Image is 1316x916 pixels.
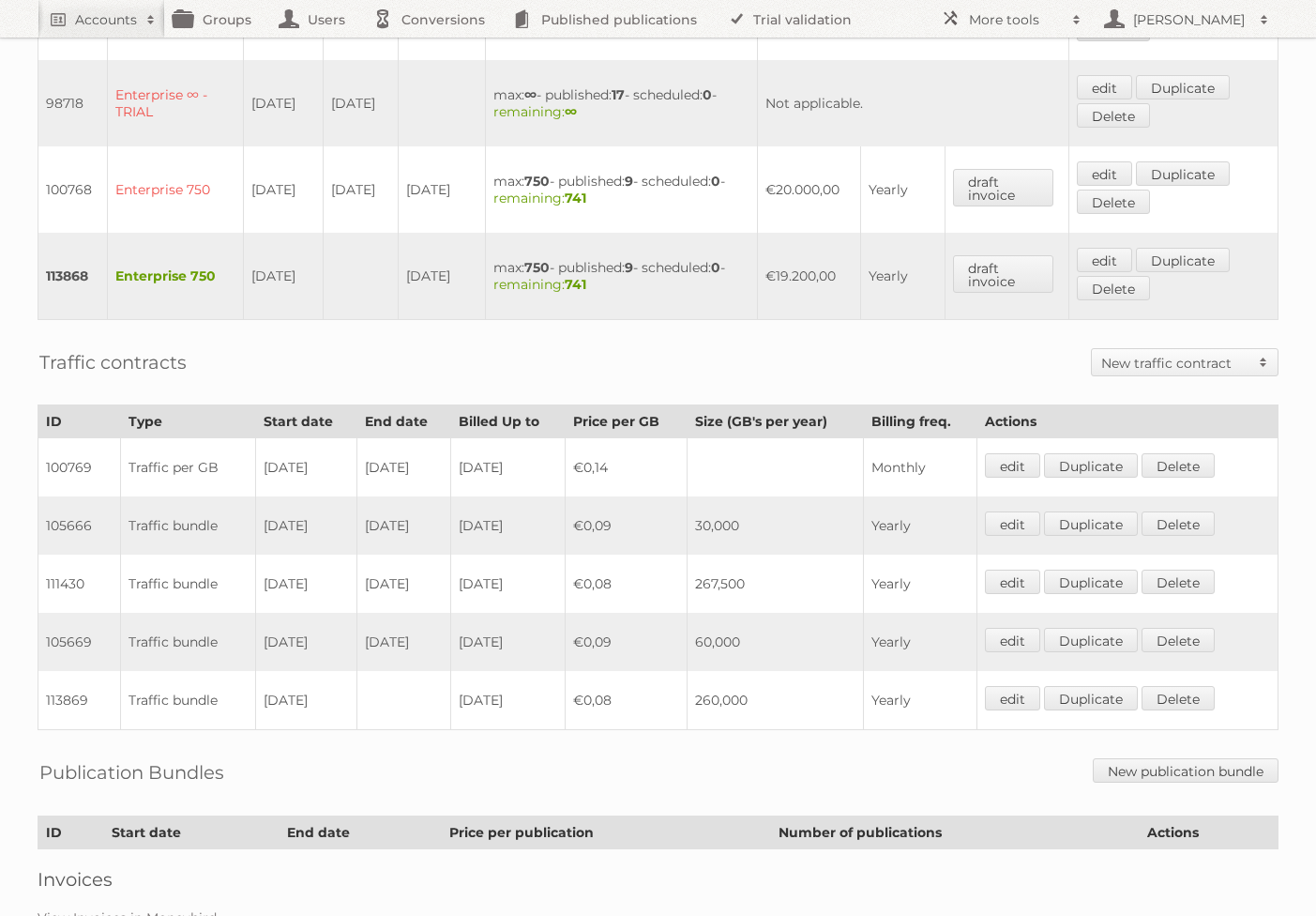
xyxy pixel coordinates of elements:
[985,453,1040,478] a: edit
[108,233,244,320] td: Enterprise 750
[1142,686,1215,710] a: Delete
[1142,453,1215,478] a: Delete
[1136,161,1230,186] a: Duplicate
[687,613,863,671] td: 60,000
[255,613,356,671] td: [DATE]
[39,348,187,376] h2: Traffic contracts
[450,438,565,497] td: [DATE]
[565,103,577,120] strong: ∞
[324,60,399,146] td: [DATE]
[1077,75,1132,99] a: edit
[486,233,758,320] td: max: - published: - scheduled: -
[953,255,1053,293] a: draft invoice
[38,146,108,233] td: 100768
[1044,453,1138,478] a: Duplicate
[1044,628,1138,652] a: Duplicate
[953,169,1053,206] a: draft invoice
[985,628,1040,652] a: edit
[863,613,976,671] td: Yearly
[244,60,324,146] td: [DATE]
[863,555,976,613] td: Yearly
[524,259,550,276] strong: 750
[255,405,356,438] th: Start date
[120,405,255,438] th: Type
[565,190,586,206] strong: 741
[356,496,450,555] td: [DATE]
[255,496,356,555] td: [DATE]
[687,671,863,730] td: 260,000
[566,613,688,671] td: €0,09
[120,671,255,730] td: Traffic bundle
[120,438,255,497] td: Traffic per GB
[863,496,976,555] td: Yearly
[758,146,860,233] td: €20.000,00
[399,146,486,233] td: [DATE]
[1092,349,1278,375] a: New traffic contract
[566,496,688,555] td: €0,09
[120,496,255,555] td: Traffic bundle
[1077,103,1150,128] a: Delete
[1142,628,1215,652] a: Delete
[493,190,586,206] span: remaining:
[255,555,356,613] td: [DATE]
[687,405,863,438] th: Size (GB's per year)
[985,570,1040,594] a: edit
[38,438,121,497] td: 100769
[38,496,121,555] td: 105666
[120,555,255,613] td: Traffic bundle
[244,233,324,320] td: [DATE]
[1077,248,1132,272] a: edit
[1077,161,1132,186] a: edit
[493,103,577,120] span: remaining:
[441,817,771,849] th: Price per publication
[1128,10,1250,29] h2: [PERSON_NAME]
[976,405,1278,438] th: Actions
[566,438,688,497] td: €0,14
[279,817,441,849] th: End date
[860,146,945,233] td: Yearly
[1142,511,1215,536] a: Delete
[758,60,1069,146] td: Not applicable.
[38,671,121,730] td: 113869
[108,146,244,233] td: Enterprise 750
[863,438,976,497] td: Monthly
[1142,570,1215,594] a: Delete
[356,613,450,671] td: [DATE]
[38,613,121,671] td: 105669
[108,60,244,146] td: Enterprise ∞ - TRIAL
[1093,758,1278,783] a: New publication bundle
[566,405,688,438] th: Price per GB
[758,233,860,320] td: €19.200,00
[860,233,945,320] td: Yearly
[356,438,450,497] td: [DATE]
[625,259,633,276] strong: 9
[38,817,104,849] th: ID
[486,146,758,233] td: max: - published: - scheduled: -
[450,671,565,730] td: [DATE]
[120,613,255,671] td: Traffic bundle
[524,173,550,190] strong: 750
[703,86,712,103] strong: 0
[39,758,224,786] h2: Publication Bundles
[356,405,450,438] th: End date
[1077,190,1150,214] a: Delete
[711,259,720,276] strong: 0
[1139,817,1278,849] th: Actions
[565,276,586,293] strong: 741
[450,613,565,671] td: [DATE]
[103,817,279,849] th: Start date
[255,671,356,730] td: [DATE]
[985,686,1040,710] a: edit
[771,817,1140,849] th: Number of publications
[38,60,108,146] td: 98718
[356,555,450,613] td: [DATE]
[1136,248,1230,272] a: Duplicate
[1044,686,1138,710] a: Duplicate
[1136,75,1230,99] a: Duplicate
[450,405,565,438] th: Billed Up to
[985,511,1040,536] a: edit
[493,276,586,293] span: remaining:
[566,671,688,730] td: €0,08
[38,868,1278,891] h2: Invoices
[524,86,537,103] strong: ∞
